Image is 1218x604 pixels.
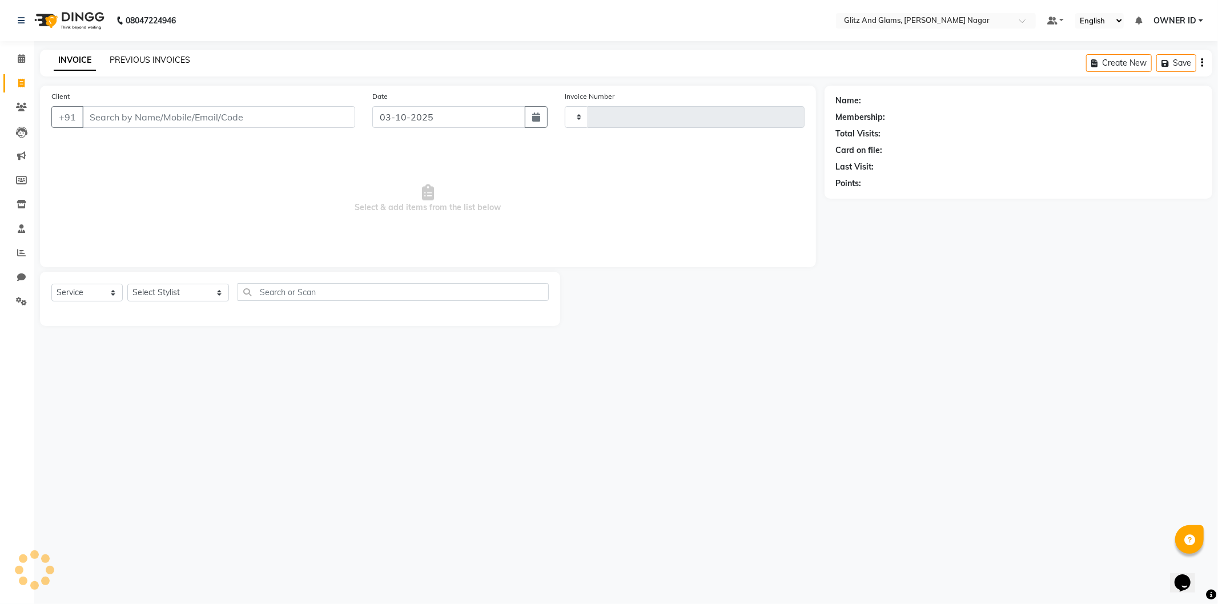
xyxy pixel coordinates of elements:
label: Client [51,91,70,102]
span: Select & add items from the list below [51,142,805,256]
div: Card on file: [836,144,883,156]
a: INVOICE [54,50,96,71]
div: Total Visits: [836,128,881,140]
b: 08047224946 [126,5,176,37]
div: Points: [836,178,862,190]
label: Invoice Number [565,91,614,102]
button: +91 [51,106,83,128]
div: Name: [836,95,862,107]
input: Search by Name/Mobile/Email/Code [82,106,355,128]
div: Last Visit: [836,161,874,173]
button: Create New [1086,54,1152,72]
span: OWNER ID [1153,15,1196,27]
iframe: chat widget [1170,558,1207,593]
div: Membership: [836,111,886,123]
input: Search or Scan [238,283,549,301]
label: Date [372,91,388,102]
a: PREVIOUS INVOICES [110,55,190,65]
button: Save [1156,54,1196,72]
img: logo [29,5,107,37]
